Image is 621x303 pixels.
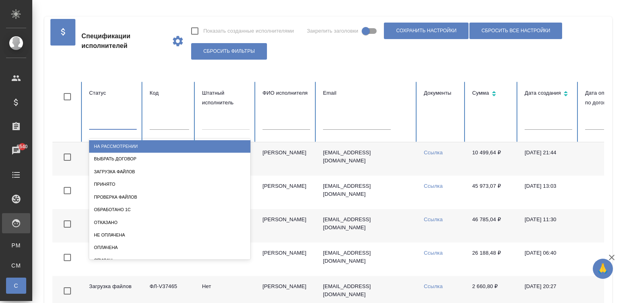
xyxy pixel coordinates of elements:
[256,142,317,176] td: [PERSON_NAME]
[203,48,255,55] span: Сбросить фильтры
[317,243,417,276] td: [EMAIL_ADDRESS][DOMAIN_NAME]
[83,243,143,276] td: Проверка файлов
[472,88,512,100] div: Сортировка
[424,283,443,289] a: Ссылка
[317,142,417,176] td: [EMAIL_ADDRESS][DOMAIN_NAME]
[256,176,317,209] td: [PERSON_NAME]
[89,229,250,241] div: Не оплачена
[466,142,518,176] td: 10 499,64 ₽
[203,27,294,35] span: Показать созданные исполнителями
[89,254,250,267] div: Списан
[518,209,579,243] td: [DATE] 11:30
[89,153,250,165] div: Выбрать договор
[6,278,26,294] a: С
[317,176,417,209] td: [EMAIL_ADDRESS][DOMAIN_NAME]
[323,88,411,98] div: Email
[6,237,26,253] a: PM
[593,259,613,279] button: 🙏
[191,43,267,60] button: Сбросить фильтры
[89,191,250,203] div: Проверка файлов
[256,243,317,276] td: [PERSON_NAME]
[466,243,518,276] td: 26 188,48 ₽
[89,178,250,191] div: Принято
[424,216,443,222] a: Ссылка
[307,27,358,35] span: Закрепить заголовки
[263,88,310,98] div: ФИО исполнителя
[59,182,76,199] span: Toggle Row Selected
[83,209,143,243] td: Выбрать договор
[81,31,165,51] span: Спецификации исполнителей
[10,261,22,270] span: CM
[89,203,250,216] div: Обработано 1С
[89,166,250,178] div: Загрузка файлов
[59,216,76,232] span: Toggle Row Selected
[59,249,76,266] span: Toggle Row Selected
[424,183,443,189] a: Ссылка
[424,149,443,156] a: Ссылка
[10,282,22,290] span: С
[59,149,76,166] span: Toggle Row Selected
[481,27,550,34] span: Сбросить все настройки
[89,241,250,254] div: Оплачена
[518,142,579,176] td: [DATE] 21:44
[424,88,459,98] div: Документы
[317,209,417,243] td: [EMAIL_ADDRESS][DOMAIN_NAME]
[256,209,317,243] td: [PERSON_NAME]
[424,250,443,256] a: Ссылка
[466,209,518,243] td: 46 785,04 ₽
[10,241,22,249] span: PM
[384,23,469,39] button: Сохранить настройки
[89,140,250,153] div: На рассмотрении
[6,257,26,274] a: CM
[518,243,579,276] td: [DATE] 06:40
[202,88,250,108] div: Штатный исполнитель
[150,88,189,98] div: Код
[518,176,579,209] td: [DATE] 13:03
[12,143,32,151] span: 6540
[59,282,76,299] span: Toggle Row Selected
[83,142,143,176] td: Выбрать договор
[89,216,250,229] div: Отказано
[83,176,143,209] td: Выбрать договор
[596,260,610,277] span: 🙏
[469,23,562,39] button: Сбросить все настройки
[89,88,137,98] div: Статус
[2,141,30,161] a: 6540
[396,27,456,34] span: Сохранить настройки
[525,88,572,100] div: Сортировка
[466,176,518,209] td: 45 973,07 ₽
